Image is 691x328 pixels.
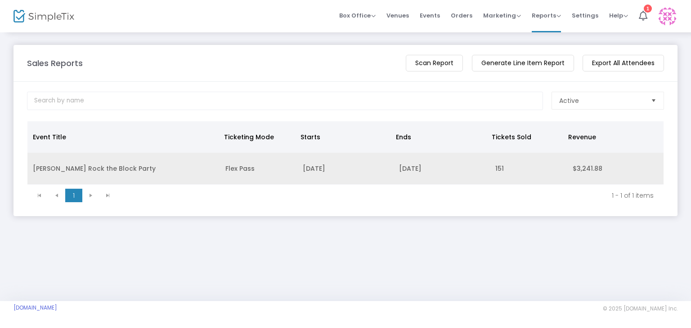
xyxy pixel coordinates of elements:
[390,121,486,153] th: Ends
[27,92,543,110] input: Search by name
[472,55,574,71] m-button: Generate Line Item Report
[490,153,567,185] td: 151
[123,191,654,200] kendo-pager-info: 1 - 1 of 1 items
[486,121,563,153] th: Tickets Sold
[27,153,220,185] td: [PERSON_NAME] Rock the Block Party
[572,4,598,27] span: Settings
[644,4,652,13] div: 1
[65,189,82,202] span: Page 1
[451,4,472,27] span: Orders
[220,153,297,185] td: Flex Pass
[27,121,219,153] th: Event Title
[386,4,409,27] span: Venues
[609,11,628,20] span: Help
[219,121,295,153] th: Ticketing Mode
[603,305,678,312] span: © 2025 [DOMAIN_NAME] Inc.
[27,57,83,69] m-panel-title: Sales Reports
[27,121,664,185] div: Data table
[13,304,57,311] a: [DOMAIN_NAME]
[483,11,521,20] span: Marketing
[297,153,394,185] td: [DATE]
[647,92,660,109] button: Select
[532,11,561,20] span: Reports
[394,153,490,185] td: [DATE]
[339,11,376,20] span: Box Office
[295,121,390,153] th: Starts
[559,96,579,105] span: Active
[406,55,463,71] m-button: Scan Report
[420,4,440,27] span: Events
[568,133,596,142] span: Revenue
[583,55,664,71] m-button: Export All Attendees
[567,153,664,185] td: $3,241.88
